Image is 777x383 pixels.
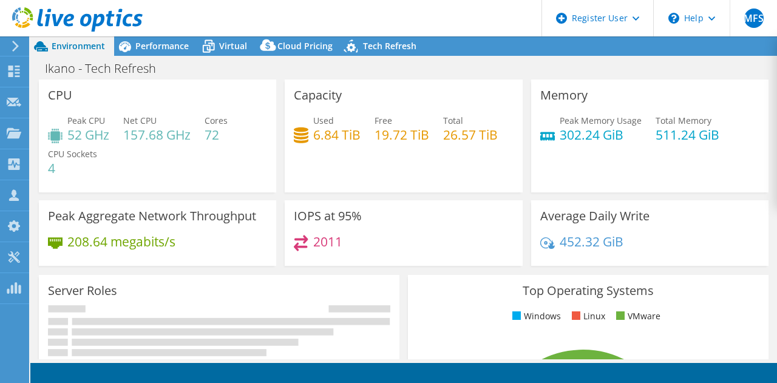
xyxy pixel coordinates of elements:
h4: 302.24 GiB [560,128,642,141]
li: VMware [613,310,660,323]
svg: \n [668,13,679,24]
h3: Memory [540,89,588,102]
span: Total Memory [656,115,711,126]
span: Peak Memory Usage [560,115,642,126]
li: Linux [569,310,605,323]
h3: Capacity [294,89,342,102]
h4: 19.72 TiB [375,128,429,141]
h3: IOPS at 95% [294,209,362,223]
span: Peak CPU [67,115,105,126]
h4: 52 GHz [67,128,109,141]
h1: Ikano - Tech Refresh [39,62,175,75]
span: Performance [135,40,189,52]
h4: 511.24 GiB [656,128,719,141]
h4: 26.57 TiB [443,128,498,141]
span: Environment [52,40,105,52]
h4: 208.64 megabits/s [67,235,175,248]
h4: 6.84 TiB [313,128,361,141]
span: CPU Sockets [48,148,97,160]
span: Tech Refresh [363,40,416,52]
span: Cores [205,115,228,126]
span: Virtual [219,40,247,52]
span: Net CPU [123,115,157,126]
h3: Peak Aggregate Network Throughput [48,209,256,223]
span: MFS [744,8,764,28]
h4: 452.32 GiB [560,235,623,248]
li: Windows [509,310,561,323]
span: Cloud Pricing [277,40,333,52]
span: Used [313,115,334,126]
h3: Top Operating Systems [417,284,759,297]
h3: Average Daily Write [540,209,650,223]
h4: 157.68 GHz [123,128,191,141]
span: Total [443,115,463,126]
h4: 2011 [313,235,342,248]
h4: 72 [205,128,228,141]
h4: 4 [48,161,97,175]
h3: CPU [48,89,72,102]
h3: Server Roles [48,284,117,297]
span: Free [375,115,392,126]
